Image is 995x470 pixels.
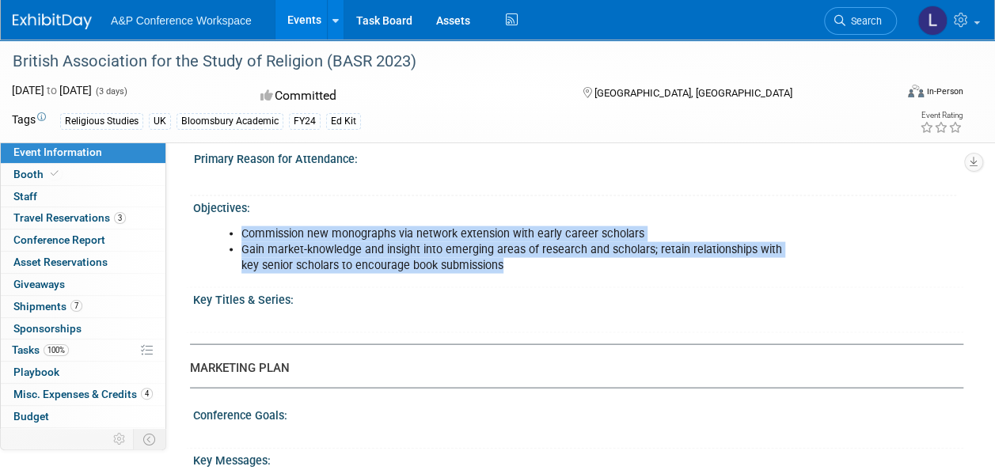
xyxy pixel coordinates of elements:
[13,13,92,29] img: ExhibitDay
[51,169,59,178] i: Booth reservation complete
[1,339,165,361] a: Tasks100%
[193,448,963,468] div: Key Messages:
[13,366,59,378] span: Playbook
[920,112,963,119] div: Event Rating
[256,82,557,110] div: Committed
[149,113,171,130] div: UK
[12,84,92,97] span: [DATE] [DATE]
[106,429,134,449] td: Personalize Event Tab Strip
[13,322,82,335] span: Sponsorships
[194,146,956,166] div: Primary Reason for Attendance:
[1,142,165,163] a: Event Information
[12,343,69,356] span: Tasks
[70,300,82,312] span: 7
[13,211,126,224] span: Travel Reservations
[12,112,46,130] td: Tags
[1,274,165,295] a: Giveaways
[825,82,963,106] div: Event Format
[289,113,321,130] div: FY24
[1,207,165,229] a: Travel Reservations3
[594,87,792,99] span: [GEOGRAPHIC_DATA], [GEOGRAPHIC_DATA]
[13,300,82,313] span: Shipments
[1,296,165,317] a: Shipments7
[1,164,165,185] a: Booth
[13,233,105,246] span: Conference Report
[1,406,165,427] a: Budget
[190,359,951,376] div: MARKETING PLAN
[60,113,143,130] div: Religious Studies
[13,146,102,158] span: Event Information
[44,344,69,356] span: 100%
[926,85,963,97] div: In-Person
[193,195,963,215] div: Objectives:
[326,113,361,130] div: Ed Kit
[177,113,283,130] div: Bloomsbury Academic
[13,190,37,203] span: Staff
[134,429,166,449] td: Toggle Event Tabs
[94,86,127,97] span: (3 days)
[241,241,800,273] li: Gain market-knowledge and insight into emerging areas of research and scholars; retain relationsh...
[241,226,800,241] li: Commission new monographs via network extension with early career scholars
[193,287,963,307] div: Key Titles & Series:
[908,85,924,97] img: Format-Inperson.png
[13,388,153,400] span: Misc. Expenses & Credits
[13,410,49,423] span: Budget
[141,388,153,400] span: 4
[1,384,165,405] a: Misc. Expenses & Credits4
[13,168,62,180] span: Booth
[1,318,165,339] a: Sponsorships
[1,229,165,251] a: Conference Report
[1,186,165,207] a: Staff
[44,84,59,97] span: to
[1,252,165,273] a: Asset Reservations
[824,7,897,35] a: Search
[114,212,126,224] span: 3
[13,256,108,268] span: Asset Reservations
[1,362,165,383] a: Playbook
[845,15,882,27] span: Search
[193,403,963,423] div: Conference Goals:
[917,6,948,36] img: Lalle Pursglove
[13,278,65,290] span: Giveaways
[7,47,882,76] div: British Association for the Study of Religion (BASR 2023)
[111,14,252,27] span: A&P Conference Workspace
